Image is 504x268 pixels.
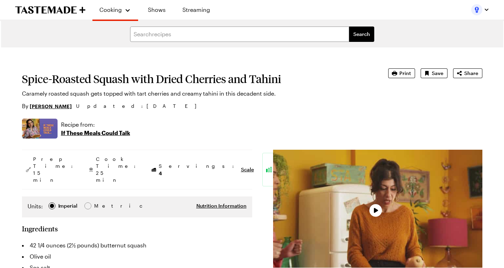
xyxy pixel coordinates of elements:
h2: Ingredients [22,224,58,233]
span: Servings: [159,163,238,177]
button: Profile picture [471,4,489,15]
span: Imperial [58,202,78,210]
a: To Tastemade Home Page [15,6,85,14]
a: Recipe from:If These Meals Could Talk [61,120,130,137]
span: Share [464,70,478,77]
button: Share [453,68,482,78]
div: Imperial Metric [28,202,109,212]
span: Search [353,31,370,38]
button: Scale [241,166,254,173]
span: Save [432,70,443,77]
span: Cook Time: 25 min [96,156,139,184]
span: Cooking [99,6,122,13]
li: Olive oil [22,251,252,262]
div: Imperial [58,202,77,210]
p: Caramely roasted squash gets topped with tart cherries and creamy tahini in this decadent side. [22,89,369,98]
button: Nutrition Information [196,202,247,209]
img: Show where recipe is used [22,119,58,139]
span: Prep Time: 15 min [33,156,76,184]
label: Units: [28,202,43,210]
span: Updated : [DATE] [76,102,203,110]
p: Recipe from: [61,120,130,129]
button: Play Video [369,204,382,217]
span: Print [399,70,411,77]
video-js: Video Player [273,150,482,268]
p: If These Meals Could Talk [61,129,130,137]
span: Metric [94,202,110,210]
button: Save recipe [421,68,447,78]
p: By [22,102,72,110]
button: filters [349,27,374,42]
a: [PERSON_NAME] [30,102,72,110]
li: 42 1/4 ounces (2½ pounds) butternut squash [22,240,252,251]
h1: Spice-Roasted Squash with Dried Cherries and Tahini [22,73,369,85]
span: 4 [159,170,162,176]
button: Print [388,68,415,78]
button: Cooking [99,3,131,17]
img: Profile picture [471,4,482,15]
